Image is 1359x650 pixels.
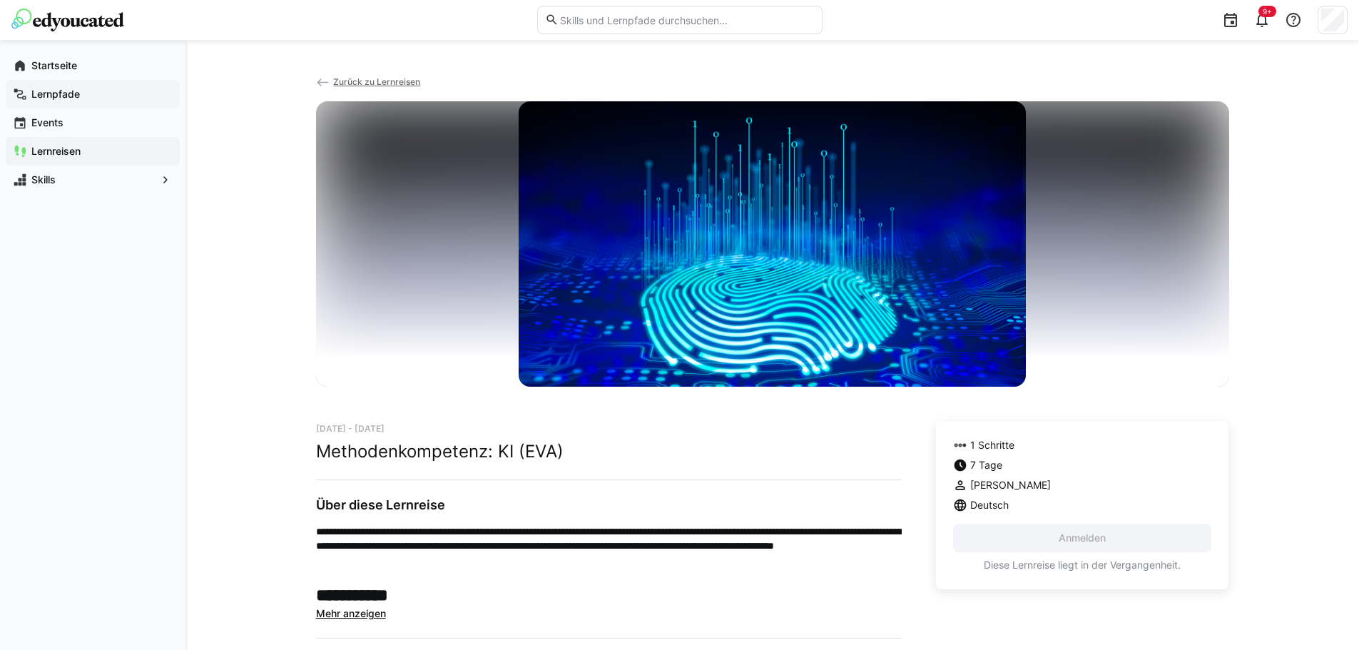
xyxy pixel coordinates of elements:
button: Anmelden [953,524,1212,552]
span: Anmelden [1057,531,1108,545]
span: [PERSON_NAME] [970,478,1051,492]
span: Zurück zu Lernreisen [333,76,420,87]
span: 7 Tage [970,458,1002,472]
a: Zurück zu Lernreisen [316,76,421,87]
p: Diese Lernreise liegt in der Vergangenheit. [953,558,1212,572]
span: 1 Schritte [970,438,1014,452]
span: [DATE] - [DATE] [316,423,385,434]
h2: Methodenkompetenz: KI (EVA) [316,441,902,462]
span: 9+ [1263,7,1272,16]
span: Mehr anzeigen [316,607,386,619]
h3: Über diese Lernreise [316,497,902,513]
span: Deutsch [970,498,1009,512]
input: Skills und Lernpfade durchsuchen… [559,14,814,26]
